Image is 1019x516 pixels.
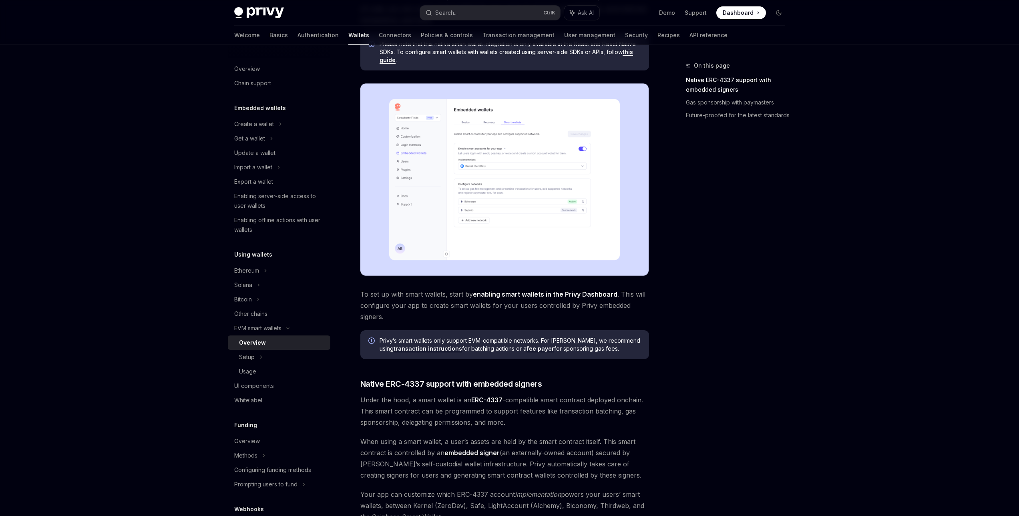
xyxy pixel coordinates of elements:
[234,504,264,514] h5: Webhooks
[234,480,297,489] div: Prompting users to fund
[716,6,766,19] a: Dashboard
[234,436,260,446] div: Overview
[234,381,274,391] div: UI components
[228,335,330,350] a: Overview
[689,26,728,45] a: API reference
[234,396,262,405] div: Whitelabel
[578,9,594,17] span: Ask AI
[228,213,330,237] a: Enabling offline actions with user wallets
[234,323,281,333] div: EVM smart wallets
[380,337,641,353] span: Privy’s smart wallets only support EVM-compatible networks. For [PERSON_NAME], we recommend using...
[420,6,560,20] button: Search...CtrlK
[234,420,257,430] h5: Funding
[686,96,792,109] a: Gas sponsorship with paymasters
[482,26,555,45] a: Transaction management
[269,26,288,45] a: Basics
[625,26,648,45] a: Security
[239,338,266,347] div: Overview
[234,309,267,319] div: Other chains
[360,436,649,481] span: When using a smart wallet, a user’s assets are held by the smart contract itself. This smart cont...
[228,463,330,477] a: Configuring funding methods
[564,26,615,45] a: User management
[228,364,330,379] a: Usage
[543,10,555,16] span: Ctrl K
[380,40,641,64] span: Please note that this native smart wallet integration is only available in the React and React Na...
[234,451,257,460] div: Methods
[394,345,462,352] a: transaction instructions
[228,175,330,189] a: Export a wallet
[360,289,649,322] span: To set up with smart wallets, start by . This will configure your app to create smart wallets for...
[435,8,458,18] div: Search...
[360,378,542,390] span: Native ERC-4337 support with embedded signers
[239,352,255,362] div: Setup
[686,74,792,96] a: Native ERC-4337 support with embedded signers
[239,367,256,376] div: Usage
[234,163,272,172] div: Import a wallet
[228,393,330,408] a: Whitelabel
[234,64,260,74] div: Overview
[228,146,330,160] a: Update a wallet
[234,177,273,187] div: Export a wallet
[234,148,275,158] div: Update a wallet
[368,41,376,49] svg: Info
[564,6,599,20] button: Ask AI
[234,215,326,235] div: Enabling offline actions with user wallets
[772,6,785,19] button: Toggle dark mode
[234,280,252,290] div: Solana
[444,449,500,457] strong: embedded signer
[234,119,274,129] div: Create a wallet
[234,134,265,143] div: Get a wallet
[234,191,326,211] div: Enabling server-side access to user wallets
[527,345,554,352] a: fee payer
[228,434,330,448] a: Overview
[234,250,272,259] h5: Using wallets
[723,9,754,17] span: Dashboard
[234,295,252,304] div: Bitcoin
[686,109,792,122] a: Future-proofed for the latest standards
[473,290,617,299] a: enabling smart wallets in the Privy Dashboard
[228,76,330,90] a: Chain support
[228,189,330,213] a: Enabling server-side access to user wallets
[471,396,502,404] a: ERC-4337
[657,26,680,45] a: Recipes
[694,61,730,70] span: On this page
[234,465,311,475] div: Configuring funding methods
[234,26,260,45] a: Welcome
[348,26,369,45] a: Wallets
[360,83,649,276] img: Sample enable smart wallets
[297,26,339,45] a: Authentication
[234,103,286,113] h5: Embedded wallets
[228,307,330,321] a: Other chains
[234,266,259,275] div: Ethereum
[228,62,330,76] a: Overview
[659,9,675,17] a: Demo
[234,78,271,88] div: Chain support
[360,394,649,428] span: Under the hood, a smart wallet is an -compatible smart contract deployed onchain. This smart cont...
[515,490,561,498] em: implementation
[234,7,284,18] img: dark logo
[228,379,330,393] a: UI components
[685,9,707,17] a: Support
[421,26,473,45] a: Policies & controls
[379,26,411,45] a: Connectors
[368,337,376,345] svg: Info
